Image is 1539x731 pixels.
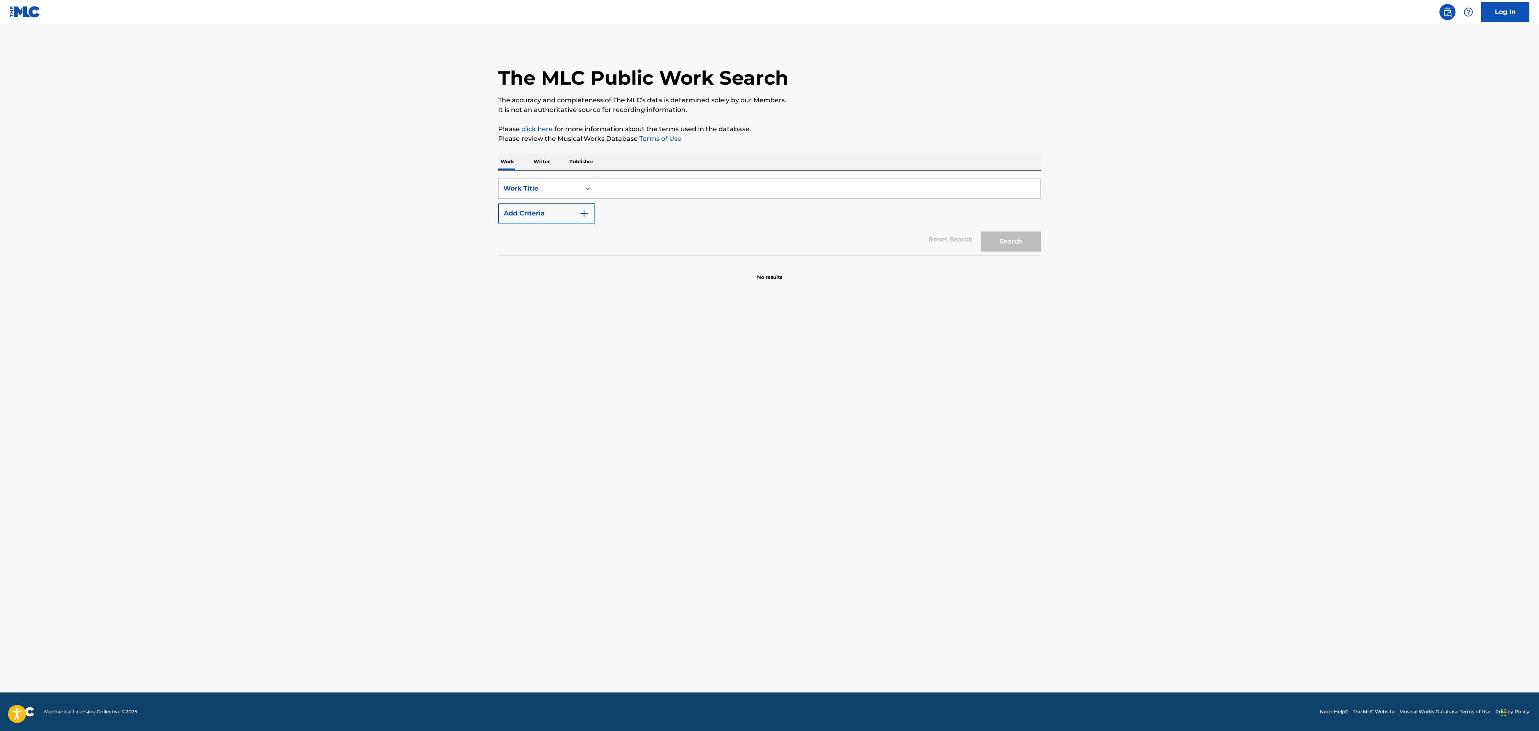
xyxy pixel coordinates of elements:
[638,135,682,142] a: Terms of Use
[1353,708,1394,715] a: The MLC Website
[10,707,35,717] img: logo
[1399,708,1490,715] a: Musical Works Database Terms of Use
[757,264,782,281] p: No results
[498,66,788,90] h1: The MLC Public Work Search
[1443,7,1452,17] img: search
[498,134,1041,144] p: Please review the Musical Works Database
[498,203,595,223] button: Add Criteria
[521,125,553,133] a: click here
[503,184,576,193] div: Work Title
[1460,4,1476,20] div: Help
[498,153,517,170] p: Work
[1481,2,1529,22] a: Log In
[498,124,1041,134] p: Please for more information about the terms used in the database.
[1499,692,1539,731] iframe: Chat Widget
[1464,7,1473,17] img: help
[1501,701,1506,725] div: Drag
[498,95,1041,105] p: The accuracy and completeness of The MLC's data is determined solely by our Members.
[10,6,41,18] img: MLC Logo
[498,179,1041,256] form: Search Form
[1495,708,1529,715] a: Privacy Policy
[579,209,589,218] img: 9d2ae6d4665cec9f34b9.svg
[1439,4,1456,20] a: Public Search
[567,153,596,170] p: Publisher
[498,105,1041,115] p: It is not an authoritative source for recording information.
[531,153,552,170] p: Writer
[1320,708,1348,715] a: Need Help?
[44,708,137,715] span: Mechanical Licensing Collective © 2025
